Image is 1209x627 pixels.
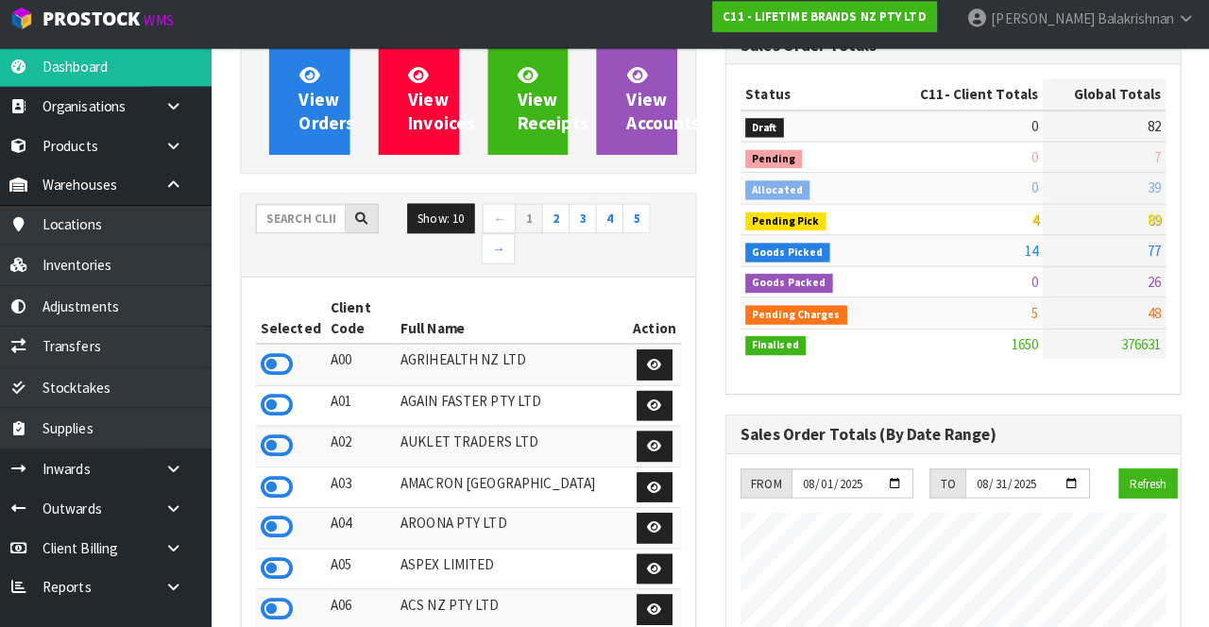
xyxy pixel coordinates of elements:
[1148,309,1161,327] span: 48
[1148,186,1161,204] span: 39
[339,430,408,470] td: A02
[408,510,637,551] td: AROONA PTY LTD
[60,16,157,41] span: ProStock
[339,510,408,551] td: A04
[161,21,190,39] small: WMS
[752,249,835,268] span: Goods Picked
[1033,126,1040,144] span: 0
[339,297,408,348] th: Client Code
[493,211,526,241] a: ←
[635,73,707,144] span: View Accounts
[631,211,658,241] a: 5
[283,55,363,162] a: ViewOrders
[1033,217,1040,235] span: 4
[1033,309,1040,327] span: 5
[339,389,408,430] td: A01
[408,430,637,470] td: AUKLET TRADERS LTD
[1121,340,1161,358] span: 376631
[1098,19,1174,37] span: Balakrishnan
[493,211,689,274] nav: Page navigation
[1119,471,1177,501] button: Refresh
[552,211,579,241] a: 2
[578,211,605,241] a: 3
[730,18,930,34] strong: C11 - LIFETIME BRANDS NZ PTY LTD
[420,73,486,144] span: View Invoices
[528,73,598,144] span: View Receipts
[1033,279,1040,297] span: 0
[752,188,815,207] span: Allocated
[752,341,811,360] span: Finalised
[339,469,408,510] td: A03
[28,16,52,40] img: cube-alt.png
[408,348,637,389] td: AGRIHEALTH NZ LTD
[885,88,1045,118] th: - Client Totals
[747,471,797,501] div: FROM
[924,93,947,111] span: C11
[525,211,553,241] a: 1
[499,55,578,162] a: ViewReceipts
[604,211,632,241] a: 4
[1013,340,1040,358] span: 1650
[605,55,685,162] a: ViewAccounts
[492,240,525,270] a: →
[1154,156,1161,174] span: 7
[994,19,1096,37] span: [PERSON_NAME]
[408,297,637,348] th: Full Name
[1148,126,1161,144] span: 82
[1148,217,1161,235] span: 89
[408,389,637,430] td: AGAIN FASTER PTY LTD
[391,55,470,162] a: ViewInvoices
[752,311,852,330] span: Pending Charges
[313,73,367,144] span: View Orders
[752,158,808,177] span: Pending
[933,471,968,501] div: TO
[270,297,339,348] th: Selected
[747,88,885,118] th: Status
[752,127,790,145] span: Draft
[1033,186,1040,204] span: 0
[747,429,1166,447] h3: Sales Order Totals (By Date Range)
[419,211,485,241] button: Show: 10
[408,469,637,510] td: AMACRON [GEOGRAPHIC_DATA]
[637,297,689,348] th: Action
[408,550,637,590] td: ASPEX LIMITED
[339,348,408,389] td: A00
[1148,279,1161,297] span: 26
[270,211,359,240] input: Search clients
[339,550,408,590] td: A05
[752,219,831,238] span: Pending Pick
[1027,247,1040,265] span: 14
[1148,247,1161,265] span: 77
[1045,88,1166,118] th: Global Totals
[1033,156,1040,174] span: 0
[747,46,1166,64] h3: Sales Order Totals
[720,11,941,42] a: C11 - LIFETIME BRANDS NZ PTY LTD
[752,280,838,298] span: Goods Packed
